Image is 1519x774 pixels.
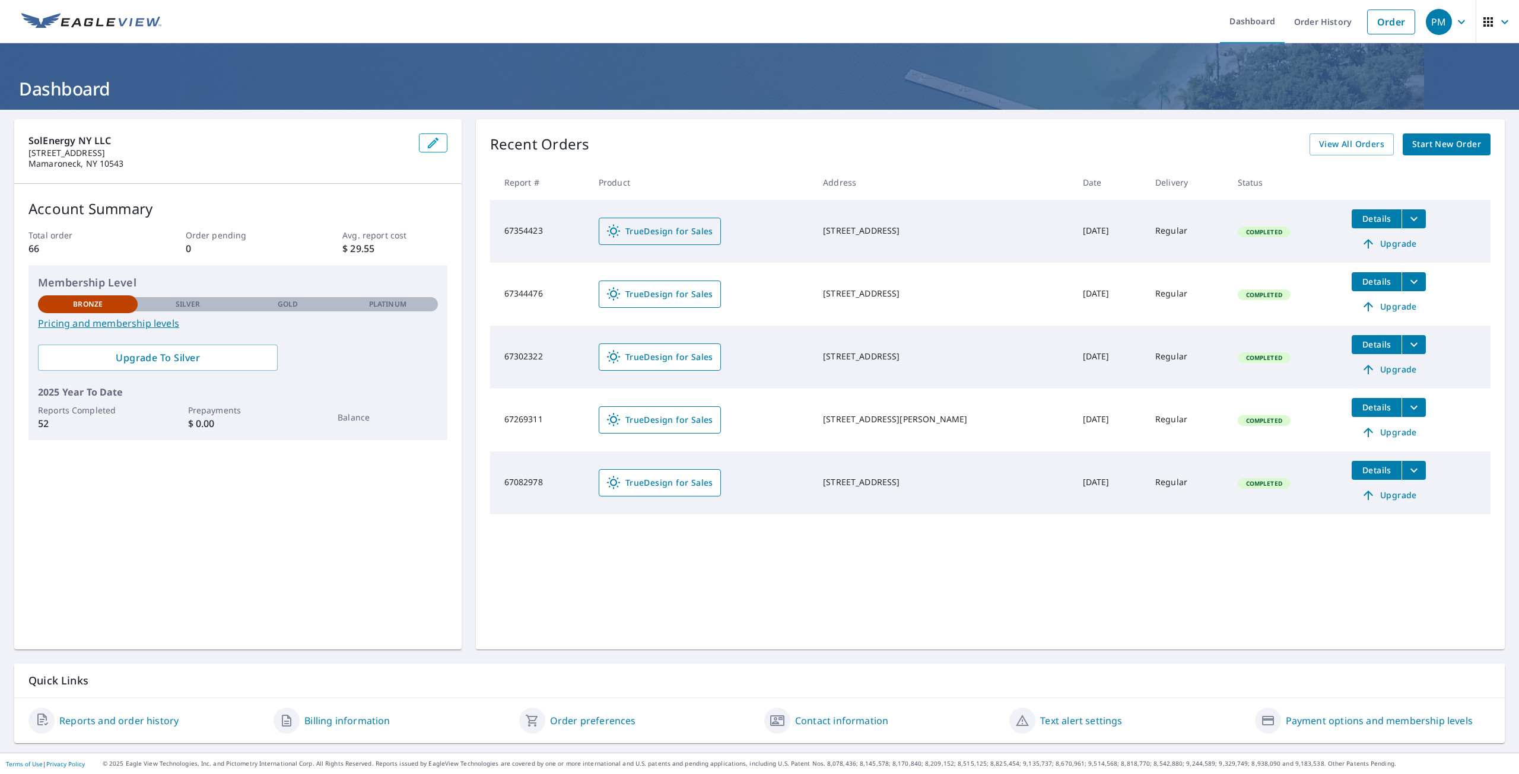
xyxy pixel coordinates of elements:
img: EV Logo [21,13,161,31]
button: filesDropdownBtn-67354423 [1402,209,1426,228]
a: Text alert settings [1040,714,1122,728]
button: detailsBtn-67302322 [1352,335,1402,354]
a: Upgrade To Silver [38,345,278,371]
th: Address [813,165,1073,200]
span: Upgrade [1359,237,1419,251]
td: Regular [1146,200,1228,263]
div: [STREET_ADDRESS] [823,476,1064,488]
a: Privacy Policy [46,760,85,768]
a: Upgrade [1352,360,1426,379]
p: SolEnergy NY LLC [28,133,409,148]
th: Product [589,165,813,200]
span: Completed [1239,353,1289,362]
a: TrueDesign for Sales [599,406,721,434]
span: Details [1359,464,1394,476]
a: Contact information [795,714,888,728]
span: View All Orders [1319,137,1384,152]
p: Membership Level [38,275,438,291]
a: Pricing and membership levels [38,316,438,330]
span: Upgrade To Silver [47,351,268,364]
p: $ 29.55 [342,241,447,256]
p: Account Summary [28,198,447,219]
td: Regular [1146,451,1228,514]
p: 66 [28,241,133,256]
span: Upgrade [1359,300,1419,314]
p: Bronze [73,299,103,310]
a: Order preferences [550,714,636,728]
p: $ 0.00 [188,416,288,431]
a: Start New Order [1403,133,1491,155]
p: © 2025 Eagle View Technologies, Inc. and Pictometry International Corp. All Rights Reserved. Repo... [103,759,1513,768]
button: detailsBtn-67269311 [1352,398,1402,417]
span: Start New Order [1412,137,1481,152]
a: TrueDesign for Sales [599,218,721,245]
span: Upgrade [1359,425,1419,439]
p: Total order [28,229,133,241]
a: Reports and order history [59,714,179,728]
p: Avg. report cost [342,229,447,241]
span: TrueDesign for Sales [606,413,713,427]
td: 67302322 [490,326,589,388]
td: 67082978 [490,451,589,514]
span: TrueDesign for Sales [606,350,713,364]
button: detailsBtn-67354423 [1352,209,1402,228]
div: [STREET_ADDRESS][PERSON_NAME] [823,413,1064,425]
th: Date [1073,165,1146,200]
p: Recent Orders [490,133,590,155]
a: Upgrade [1352,297,1426,316]
p: Order pending [186,229,290,241]
td: [DATE] [1073,326,1146,388]
p: Silver [176,299,201,310]
p: 2025 Year To Date [38,385,438,399]
p: Platinum [369,299,406,310]
a: Order [1367,9,1415,34]
div: [STREET_ADDRESS] [823,288,1064,300]
td: Regular [1146,326,1228,388]
button: filesDropdownBtn-67344476 [1402,272,1426,291]
span: Upgrade [1359,488,1419,502]
p: Gold [278,299,298,310]
td: 67269311 [490,388,589,451]
a: TrueDesign for Sales [599,469,721,496]
span: Upgrade [1359,362,1419,377]
a: View All Orders [1310,133,1394,155]
span: TrueDesign for Sales [606,287,713,301]
button: filesDropdownBtn-67302322 [1402,335,1426,354]
span: TrueDesign for Sales [606,224,713,238]
span: Completed [1239,291,1289,299]
span: Completed [1239,228,1289,236]
a: Billing information [304,714,390,728]
th: Status [1228,165,1343,200]
a: Upgrade [1352,234,1426,253]
a: Upgrade [1352,423,1426,442]
a: Payment options and membership levels [1286,714,1473,728]
button: detailsBtn-67082978 [1352,461,1402,480]
button: filesDropdownBtn-67082978 [1402,461,1426,480]
td: 67344476 [490,263,589,326]
p: Prepayments [188,404,288,416]
p: 0 [186,241,290,256]
a: Upgrade [1352,486,1426,505]
h1: Dashboard [14,77,1505,101]
button: detailsBtn-67344476 [1352,272,1402,291]
div: [STREET_ADDRESS] [823,351,1064,362]
span: Details [1359,339,1394,350]
span: Completed [1239,479,1289,488]
td: [DATE] [1073,388,1146,451]
p: | [6,760,85,767]
th: Delivery [1146,165,1228,200]
div: PM [1426,9,1452,35]
a: TrueDesign for Sales [599,343,721,371]
td: Regular [1146,388,1228,451]
p: [STREET_ADDRESS] [28,148,409,158]
p: Quick Links [28,673,1491,688]
td: [DATE] [1073,200,1146,263]
p: 52 [38,416,138,431]
p: Mamaroneck, NY 10543 [28,158,409,169]
div: [STREET_ADDRESS] [823,225,1064,237]
span: Completed [1239,416,1289,425]
a: Terms of Use [6,760,43,768]
td: Regular [1146,263,1228,326]
th: Report # [490,165,589,200]
span: Details [1359,213,1394,224]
